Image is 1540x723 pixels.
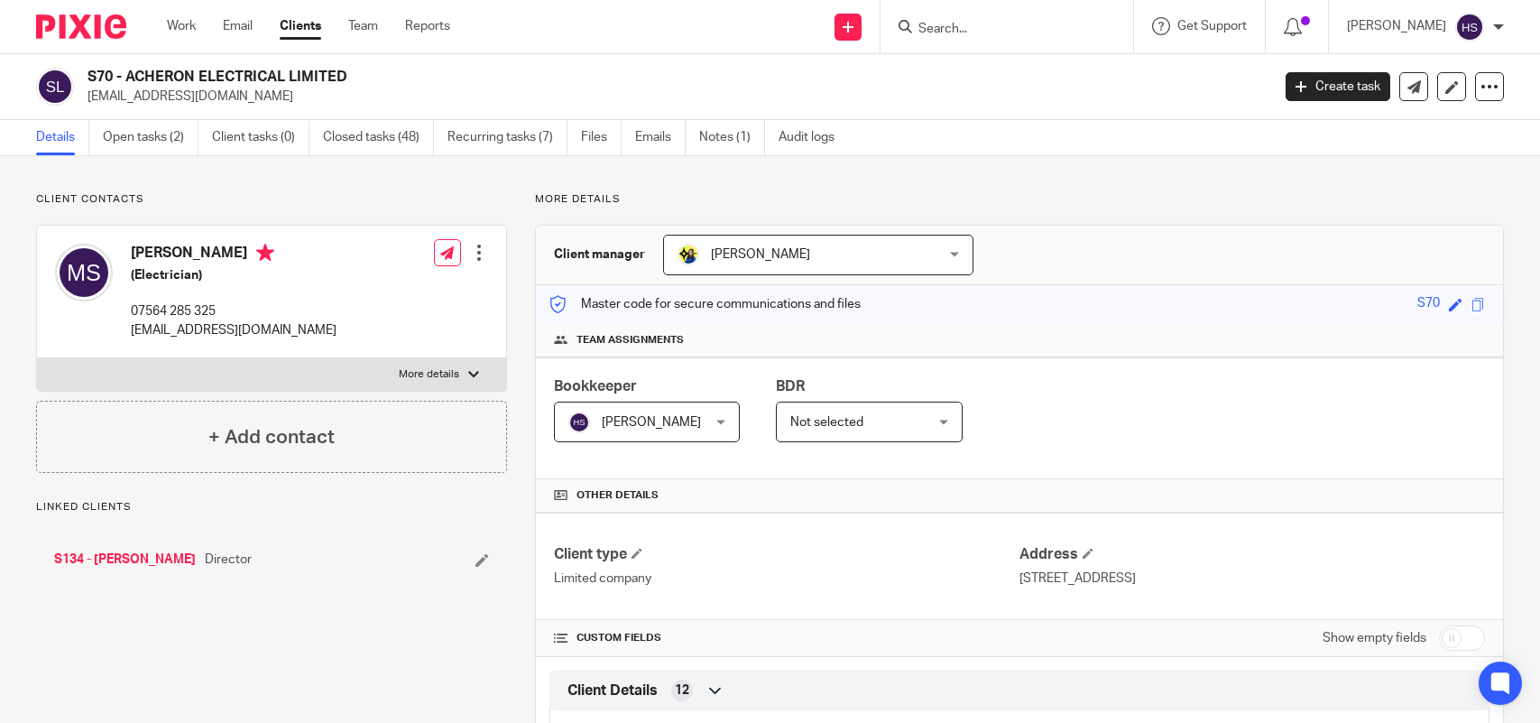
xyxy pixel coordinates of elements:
[405,17,450,35] a: Reports
[1019,570,1485,588] p: [STREET_ADDRESS]
[36,68,74,106] img: svg%3E
[1177,20,1247,32] span: Get Support
[576,333,684,348] span: Team assignments
[348,17,378,35] a: Team
[399,367,459,382] p: More details
[212,120,309,155] a: Client tasks (0)
[223,17,253,35] a: Email
[447,120,567,155] a: Recurring tasks (7)
[205,551,252,569] span: Director
[554,246,645,264] h3: Client manager
[549,295,861,313] p: Master code for secure communications and files
[581,120,622,155] a: Files
[208,423,335,451] h4: + Add contact
[535,192,1504,207] p: More details
[36,192,507,207] p: Client contacts
[917,22,1079,38] input: Search
[567,681,658,700] span: Client Details
[88,88,1259,106] p: [EMAIL_ADDRESS][DOMAIN_NAME]
[776,379,805,394] span: BDR
[635,120,686,155] a: Emails
[55,244,113,301] img: svg%3E
[790,416,863,429] span: Not selected
[54,551,196,569] a: S134 - [PERSON_NAME]
[36,500,507,514] p: Linked clients
[36,120,89,155] a: Details
[576,488,659,503] span: Other details
[256,244,274,262] i: Primary
[554,545,1019,564] h4: Client type
[103,120,198,155] a: Open tasks (2)
[678,244,699,265] img: Bobo-Starbridge%201.jpg
[88,68,1024,87] h2: S70 - ACHERON ELECTRICAL LIMITED
[554,379,637,394] span: Bookkeeper
[131,266,337,284] h5: (Electrician)
[1455,13,1484,42] img: svg%3E
[131,321,337,339] p: [EMAIL_ADDRESS][DOMAIN_NAME]
[675,681,689,700] span: 12
[167,17,196,35] a: Work
[1286,72,1390,101] a: Create task
[280,17,321,35] a: Clients
[1417,294,1440,315] div: S70
[36,14,126,39] img: Pixie
[323,120,434,155] a: Closed tasks (48)
[779,120,848,155] a: Audit logs
[554,631,1019,645] h4: CUSTOM FIELDS
[1347,17,1446,35] p: [PERSON_NAME]
[568,412,590,433] img: svg%3E
[554,570,1019,588] p: Limited company
[131,302,337,320] p: 07564 285 325
[1019,545,1485,564] h4: Address
[711,248,810,261] span: [PERSON_NAME]
[1323,629,1426,647] label: Show empty fields
[699,120,765,155] a: Notes (1)
[131,244,337,266] h4: [PERSON_NAME]
[602,416,701,429] span: [PERSON_NAME]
